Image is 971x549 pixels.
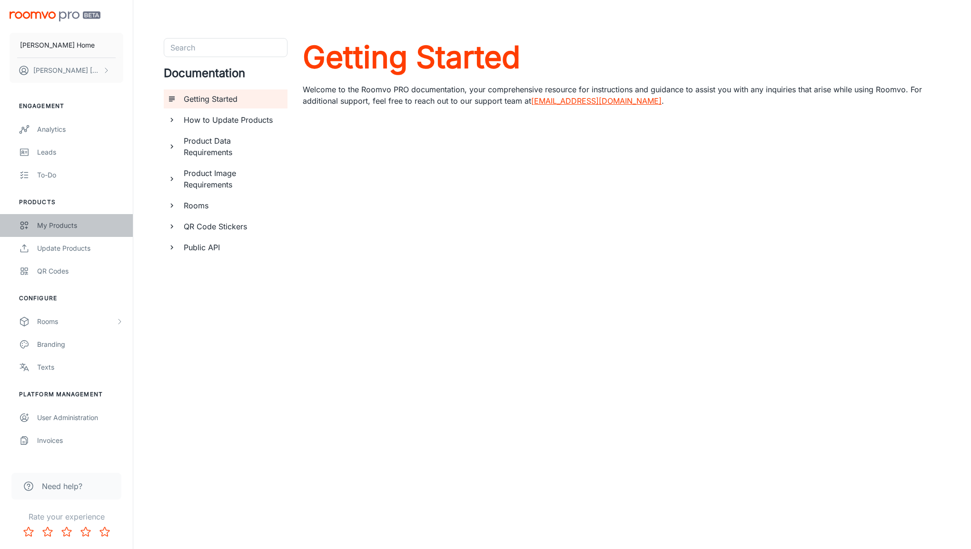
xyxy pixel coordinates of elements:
h6: Product Image Requirements [184,167,280,190]
div: Update Products [37,243,123,254]
h6: How to Update Products [184,114,280,126]
p: [PERSON_NAME] Home [20,40,95,50]
div: Texts [37,362,123,373]
a: Getting Started [303,38,941,76]
h6: Rooms [184,200,280,211]
ul: documentation page list [164,89,287,257]
h6: Public API [184,242,280,253]
a: [EMAIL_ADDRESS][DOMAIN_NAME] [531,96,662,106]
button: [PERSON_NAME] Home [10,33,123,58]
div: QR Codes [37,266,123,276]
div: Leads [37,147,123,157]
iframe: youTube-mLz4ynnVEm4 [303,110,941,469]
img: Roomvo PRO Beta [10,11,100,21]
button: Open [282,47,284,49]
div: To-do [37,170,123,180]
p: Welcome to the Roomvo PRO documentation, your comprehensive resource for instructions and guidanc... [303,84,941,107]
div: Analytics [37,124,123,135]
h6: Getting Started [184,93,280,105]
h6: QR Code Stickers [184,221,280,232]
button: [PERSON_NAME] [GEOGRAPHIC_DATA] [10,58,123,83]
div: Rooms [37,316,116,327]
h6: Product Data Requirements [184,135,280,158]
div: User Administration [37,412,123,423]
div: My Products [37,220,123,231]
p: [PERSON_NAME] [GEOGRAPHIC_DATA] [33,65,100,76]
h4: Documentation [164,65,287,82]
div: Branding [37,339,123,350]
div: Invoices [37,435,123,446]
span: Need help? [42,480,82,492]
